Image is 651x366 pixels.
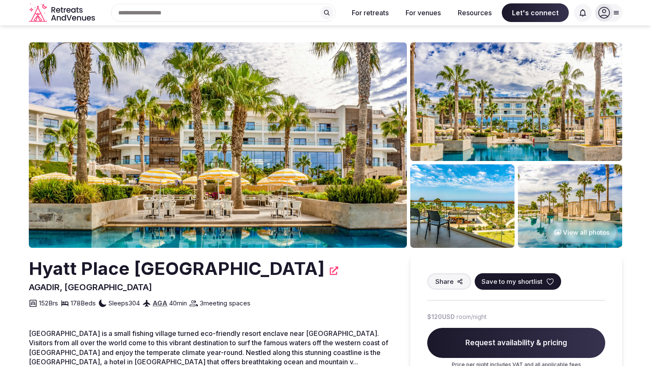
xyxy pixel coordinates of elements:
button: Save to my shortlist [475,273,561,290]
span: Save to my shortlist [481,277,542,286]
span: 152 Brs [39,299,58,308]
button: View all photos [545,221,618,244]
span: Sleeps 304 [108,299,140,308]
a: AGA [153,299,167,307]
svg: Retreats and Venues company logo [29,3,97,22]
span: Share [435,277,453,286]
span: Let's connect [502,3,569,22]
button: For retreats [345,3,395,22]
button: Resources [451,3,498,22]
span: Request availability & pricing [427,328,605,358]
button: For venues [399,3,448,22]
span: $120 USD [427,313,455,321]
span: [GEOGRAPHIC_DATA] is a small fishing village turned eco-friendly resort enclave near [GEOGRAPHIC_... [29,329,388,366]
span: 3 meeting spaces [200,299,250,308]
h2: Hyatt Place [GEOGRAPHIC_DATA] [29,256,325,281]
span: AGADIR, [GEOGRAPHIC_DATA] [29,282,152,292]
span: room/night [456,313,487,321]
img: Venue gallery photo [518,164,622,248]
span: 178 Beds [71,299,96,308]
button: Share [427,273,471,290]
a: Visit the homepage [29,3,97,22]
img: Venue cover photo [29,42,407,248]
span: 40 min [169,299,187,308]
img: Venue gallery photo [410,42,622,161]
img: Venue gallery photo [410,164,515,248]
